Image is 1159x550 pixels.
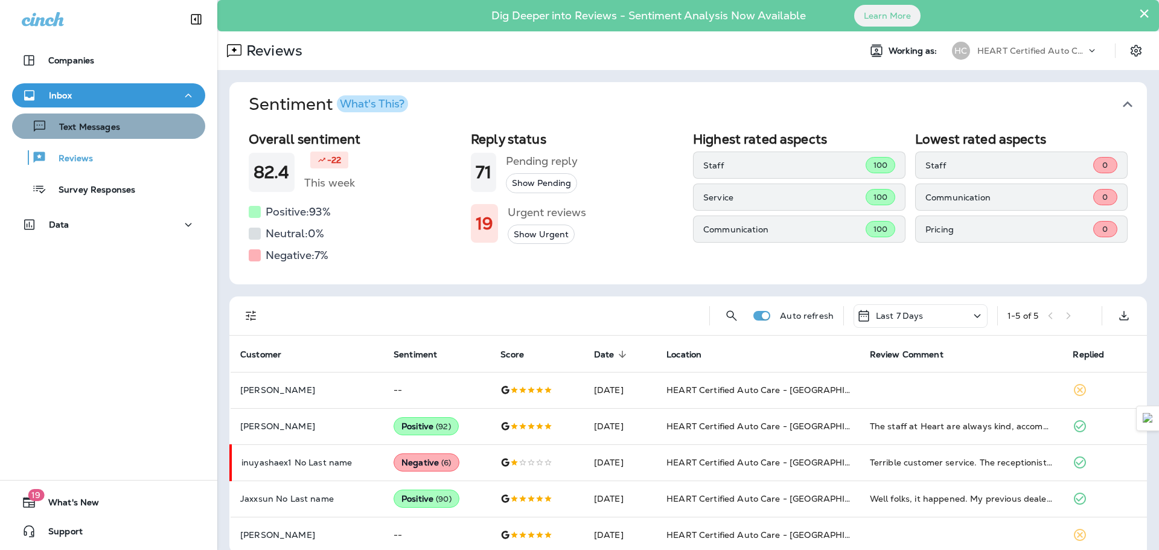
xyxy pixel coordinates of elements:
img: Detect Auto [1143,413,1154,424]
span: What's New [36,497,99,512]
p: inuyashaex1 No Last name [241,458,374,467]
td: -- [384,372,491,408]
span: Date [594,349,630,360]
span: Customer [240,350,281,360]
div: HC [952,42,970,60]
div: Positive [394,417,459,435]
span: Sentiment [394,349,453,360]
p: Pricing [925,225,1093,234]
p: Reviews [241,42,302,60]
button: Close [1138,4,1150,23]
p: Service [703,193,866,202]
span: Replied [1073,349,1120,360]
span: ( 90 ) [436,494,452,504]
span: Date [594,350,615,360]
button: Support [12,519,205,543]
span: HEART Certified Auto Care - [GEOGRAPHIC_DATA] [666,493,883,504]
p: [PERSON_NAME] [240,385,374,395]
h1: 19 [476,214,493,234]
p: [PERSON_NAME] [240,530,374,540]
h2: Overall sentiment [249,132,461,147]
span: Review Comment [870,349,959,360]
p: Inbox [49,91,72,100]
span: Working as: [889,46,940,56]
h2: Highest rated aspects [693,132,905,147]
span: 100 [873,224,887,234]
span: HEART Certified Auto Care - [GEOGRAPHIC_DATA] [666,421,883,432]
span: 0 [1102,224,1108,234]
button: Export as CSV [1112,304,1136,328]
p: Communication [925,193,1093,202]
span: Score [500,350,524,360]
button: Learn More [854,5,921,27]
span: HEART Certified Auto Care - [GEOGRAPHIC_DATA] [666,457,883,468]
p: Dig Deeper into Reviews - Sentiment Analysis Now Available [456,14,841,18]
span: Score [500,349,540,360]
span: Replied [1073,350,1104,360]
h2: Lowest rated aspects [915,132,1128,147]
p: Auto refresh [780,311,834,321]
span: 19 [28,489,44,501]
button: Collapse Sidebar [179,7,213,31]
h5: Positive: 93 % [266,202,331,222]
h5: Pending reply [506,152,578,171]
span: Review Comment [870,350,943,360]
span: Sentiment [394,350,437,360]
span: Support [36,526,83,541]
td: [DATE] [584,372,657,408]
p: Staff [703,161,866,170]
p: Companies [48,56,94,65]
h2: Reply status [471,132,683,147]
p: -22 [327,154,341,166]
button: Search Reviews [720,304,744,328]
div: Well folks, it happened. My previous dealer serviced Audi A3. One morning on my way to work. My A... [870,493,1054,505]
div: What's This? [340,98,404,109]
p: Text Messages [47,122,120,133]
h5: Negative: 7 % [266,246,328,265]
span: 100 [873,160,887,170]
button: Companies [12,48,205,72]
span: Location [666,350,701,360]
span: Location [666,349,717,360]
p: Reviews [46,153,93,165]
button: Text Messages [12,114,205,139]
p: Data [49,220,69,229]
button: Filters [239,304,263,328]
div: Negative [394,453,459,472]
p: Last 7 Days [876,311,924,321]
button: Show Urgent [508,225,575,245]
span: Customer [240,349,297,360]
div: 1 - 5 of 5 [1007,311,1038,321]
h1: 71 [476,162,491,182]
button: Settings [1125,40,1147,62]
div: SentimentWhat's This? [229,127,1147,284]
p: Staff [925,161,1093,170]
h1: 82.4 [254,162,290,182]
span: HEART Certified Auto Care - [GEOGRAPHIC_DATA] [666,529,883,540]
td: [DATE] [584,408,657,444]
button: SentimentWhat's This? [239,82,1157,127]
button: 19What's New [12,490,205,514]
p: Jaxxsun No Last name [240,494,374,504]
div: Terrible customer service. The receptionist is a despotic person who is not interested in satisfy... [870,456,1054,468]
p: Communication [703,225,866,234]
h5: Neutral: 0 % [266,224,324,243]
span: 0 [1102,192,1108,202]
button: Show Pending [506,173,577,193]
button: Survey Responses [12,176,205,202]
h5: Urgent reviews [508,203,586,222]
button: What's This? [337,95,408,112]
p: HEART Certified Auto Care [977,46,1086,56]
h1: Sentiment [249,94,408,115]
div: Positive [394,490,459,508]
td: [DATE] [584,444,657,481]
div: The staff at Heart are always kind, accommodating, and honest with everything when we bring our c... [870,420,1054,432]
span: ( 6 ) [441,458,451,468]
p: Survey Responses [46,185,135,196]
h5: This week [304,173,355,193]
button: Inbox [12,83,205,107]
span: ( 92 ) [436,421,451,432]
button: Data [12,213,205,237]
span: HEART Certified Auto Care - [GEOGRAPHIC_DATA] [666,385,883,395]
p: [PERSON_NAME] [240,421,374,431]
